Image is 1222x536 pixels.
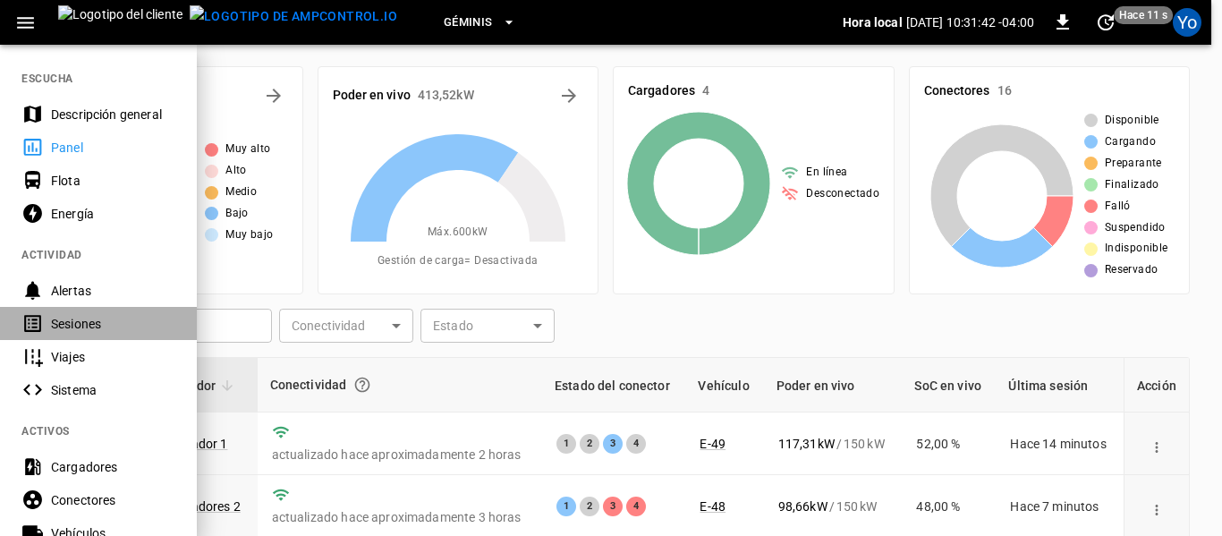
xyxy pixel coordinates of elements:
[444,15,493,29] font: Géminis
[51,460,118,474] font: Cargadores
[51,140,83,155] font: Panel
[1119,9,1167,21] font: Hace 11 s
[58,5,182,39] img: Logotipo del cliente
[51,107,162,122] font: Descripción general
[51,174,81,188] font: Flota
[843,15,903,30] font: Hora local
[1091,8,1120,37] button: establecer intervalo de actualización
[51,207,94,221] font: Energía
[51,317,101,331] font: Sesiones
[51,284,91,298] font: Alertas
[51,383,97,397] font: Sistema
[190,5,397,28] img: logotipo de ampcontrol.io
[1173,8,1201,37] div: icono de perfil
[906,15,1034,30] font: [DATE] 10:31:42 -04:00
[51,350,85,364] font: Viajes
[1177,12,1197,33] font: Yo
[51,493,116,507] font: Conectores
